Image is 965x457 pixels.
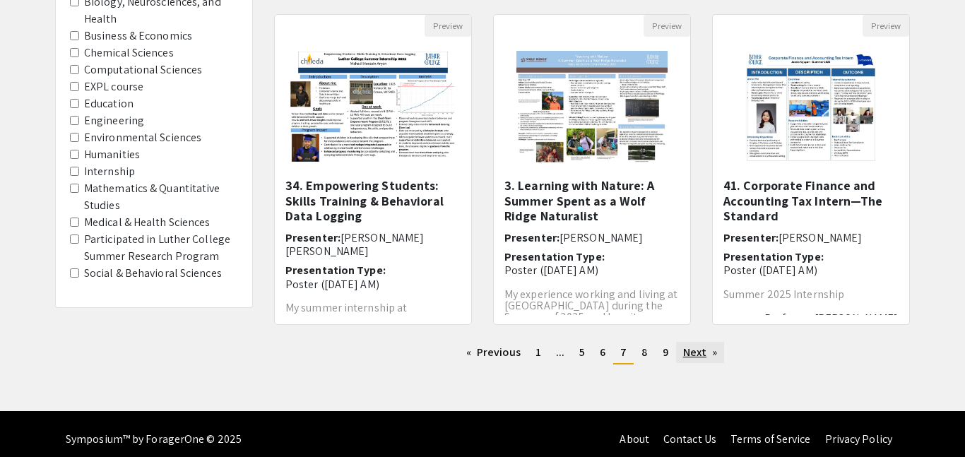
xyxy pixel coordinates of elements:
[285,230,424,259] span: [PERSON_NAME] [PERSON_NAME]
[560,230,643,245] span: [PERSON_NAME]
[712,14,910,325] div: Open Presentation <p><strong>41. Corporate Finance and Accounting Tax Intern—The Standard</strong...
[504,263,680,277] p: Poster ([DATE] AM)
[285,231,461,258] h6: Presenter:
[764,311,898,326] span: Professor [PERSON_NAME]
[778,230,862,245] span: [PERSON_NAME]
[504,249,605,264] span: Presentation Type:
[502,37,681,178] img: <p>3. Learning with Nature: A Summer Spent as a Wolf Ridge Naturalist</p>
[493,14,691,325] div: Open Presentation <p>3. Learning with Nature: A Summer Spent as a Wolf Ridge Naturalist</p>
[84,95,134,112] label: Education
[504,231,680,244] h6: Presenter:
[556,345,564,360] span: ...
[723,263,899,277] p: Poster ([DATE] AM)
[663,432,716,446] a: Contact Us
[84,28,192,44] label: Business & Economics
[676,342,725,363] a: Next page
[274,342,910,364] ul: Pagination
[723,289,899,300] p: Summer 2025 Internship
[84,129,201,146] label: Environmental Sciences
[620,345,627,360] span: 7
[863,15,909,37] button: Preview
[84,44,174,61] label: Chemical Sciences
[723,231,899,244] h6: Presenter:
[459,342,528,363] a: Previous page
[285,302,461,359] p: My summer internship at [GEOGRAPHIC_DATA], within the , offered an opportunity ...
[579,345,585,360] span: 5
[620,432,649,446] a: About
[504,289,680,334] p: My experience working and living at [GEOGRAPHIC_DATA] during the Summer of 2025 and how it contri...
[644,15,690,37] button: Preview
[535,345,541,360] span: 1
[84,61,202,78] label: Computational Sciences
[723,311,764,326] span: Mentor:
[274,14,472,325] div: Open Presentation <p>34. Empowering Students: Skills Training &amp; Behavioral Data Logging</p>
[84,146,140,163] label: Humanities
[84,180,238,214] label: Mathematics & Quantitative Studies
[84,214,211,231] label: Medical & Health Sciences
[285,178,461,224] h5: 34. Empowering Students: Skills Training & Behavioral Data Logging
[504,178,680,224] h5: 3. Learning with Nature: A Summer Spent as a Wolf Ridge Naturalist
[285,278,461,291] p: Poster ([DATE] AM)
[84,231,238,265] label: Participated in Luther College Summer Research Program
[825,432,892,446] a: Privacy Policy
[84,265,222,282] label: Social & Behavioral Sciences
[723,249,824,264] span: Presentation Type:
[730,432,811,446] a: Terms of Service
[285,263,386,278] span: Presentation Type:
[600,345,605,360] span: 6
[723,178,899,224] h5: 41. Corporate Finance and Accounting Tax Intern—The Standard
[84,163,135,180] label: Internship
[663,345,668,360] span: 9
[11,393,60,446] iframe: Chat
[731,37,892,178] img: <p><strong>41. Corporate Finance and Accounting Tax Intern—The Standard</strong></p>
[84,112,144,129] label: Engineering
[425,15,471,37] button: Preview
[275,37,471,178] img: <p>34. Empowering Students: Skills Training &amp; Behavioral Data Logging</p>
[84,78,143,95] label: EXPL course
[641,345,647,360] span: 8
